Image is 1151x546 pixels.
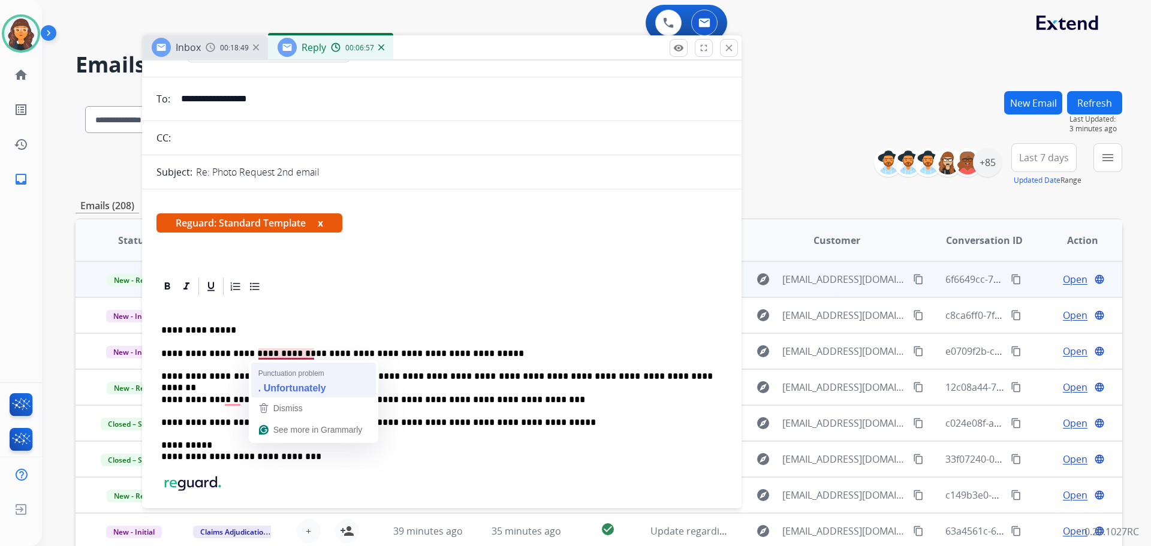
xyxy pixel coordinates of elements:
span: [EMAIL_ADDRESS][DOMAIN_NAME] [782,380,906,394]
mat-icon: language [1094,310,1105,321]
span: [EMAIL_ADDRESS][DOMAIN_NAME] [782,344,906,358]
mat-icon: explore [756,488,770,502]
span: [EMAIL_ADDRESS][DOMAIN_NAME] [782,308,906,322]
mat-icon: check_circle [601,522,615,536]
mat-icon: list_alt [14,102,28,117]
span: 12c08a44-7e15-4740-9470-4db680a2882c [945,381,1130,394]
mat-icon: inbox [14,172,28,186]
span: Reguard: Standard Template [156,213,342,233]
mat-icon: content_copy [1011,346,1022,357]
th: Action [1024,219,1122,261]
span: Last Updated: [1069,114,1122,124]
div: Underline [202,277,220,295]
mat-icon: content_copy [1011,490,1022,500]
div: Ordered List [227,277,245,295]
div: +85 [973,148,1002,177]
mat-icon: explore [756,380,770,394]
span: Inbox [176,41,201,54]
span: 00:06:57 [345,43,374,53]
button: + [297,519,321,543]
span: e0709f2b-cef7-4dd3-a7ef-98fdb4395f45 [945,345,1120,358]
button: Refresh [1067,91,1122,114]
span: [EMAIL_ADDRESS][DOMAIN_NAME] [782,272,906,286]
span: Reply [302,41,326,54]
mat-icon: close [724,43,734,53]
mat-icon: explore [756,308,770,322]
mat-icon: language [1094,382,1105,393]
span: Open [1063,380,1087,394]
span: Update regarding your fulfillment method for Service Order: 910f0f31-8463-465c-9e4c-99abb633b208 [650,524,1105,538]
span: 00:18:49 [220,43,249,53]
mat-icon: content_copy [1011,274,1022,285]
span: Open [1063,488,1087,502]
mat-icon: content_copy [1011,454,1022,464]
p: Re: Photo Request 2nd email [196,165,320,179]
span: New - Reply [107,274,161,286]
mat-icon: explore [756,272,770,286]
span: [EMAIL_ADDRESS][DOMAIN_NAME] [782,524,906,538]
mat-icon: content_copy [1011,382,1022,393]
button: Last 7 days [1011,143,1077,172]
mat-icon: content_copy [913,274,924,285]
span: 63a4561c-61fe-4145-b084-fceaea3bf981 [945,524,1123,538]
mat-icon: explore [756,416,770,430]
span: c149b3e0-2ddb-4a31-8fb8-2d45a9bf4421 [945,488,1129,502]
div: Italic [177,277,195,295]
span: Open [1063,524,1087,538]
span: c024e08f-ac63-4eb8-a336-7e94cd65fa3e [945,417,1125,430]
img: avatar [4,17,38,50]
span: + [306,524,311,538]
span: Status [118,233,149,248]
span: 6f6649cc-71fa-4795-826c-04ec0137fede [945,273,1121,286]
button: New Email [1004,91,1062,114]
mat-icon: fullscreen [698,43,709,53]
mat-icon: language [1094,490,1105,500]
mat-icon: content_copy [913,382,924,393]
div: Bullet List [246,277,264,295]
button: x [318,216,323,230]
span: Open [1063,416,1087,430]
span: New - Reply [107,490,161,502]
p: CC: [156,131,171,145]
p: Subject: [156,165,192,179]
mat-icon: content_copy [913,346,924,357]
mat-icon: remove_red_eye [673,43,684,53]
mat-icon: history [14,137,28,152]
span: 33f07240-0037-4ab5-8e04-30f68c0ab576 [945,453,1126,466]
span: [EMAIL_ADDRESS][DOMAIN_NAME] [782,452,906,466]
p: Emails (208) [76,198,139,213]
span: Last 7 days [1019,155,1069,160]
span: c8ca6ff0-7fb7-44ef-98a8-b326612bc56e [945,309,1121,322]
h2: Emails [76,53,1122,77]
mat-icon: language [1094,274,1105,285]
span: Range [1014,175,1081,185]
mat-icon: content_copy [913,490,924,500]
mat-icon: content_copy [1011,310,1022,321]
span: Open [1063,308,1087,322]
mat-icon: language [1094,454,1105,464]
mat-icon: explore [756,452,770,466]
mat-icon: language [1094,418,1105,429]
mat-icon: content_copy [913,526,924,536]
span: Open [1063,344,1087,358]
mat-icon: explore [756,524,770,538]
mat-icon: explore [756,344,770,358]
span: Customer [813,233,860,248]
span: 39 minutes ago [393,524,463,538]
span: [EMAIL_ADDRESS][DOMAIN_NAME] [782,488,906,502]
span: Conversation ID [946,233,1023,248]
mat-icon: language [1094,346,1105,357]
p: To: [156,92,170,106]
mat-icon: home [14,68,28,82]
span: New - Initial [106,310,162,322]
div: Bold [158,277,176,295]
span: Closed – Solved [101,454,167,466]
mat-icon: content_copy [1011,418,1022,429]
button: Updated Date [1014,176,1060,185]
mat-icon: content_copy [913,310,924,321]
mat-icon: content_copy [913,454,924,464]
mat-icon: content_copy [913,418,924,429]
mat-icon: person_add [340,524,354,538]
span: New - Reply [107,382,161,394]
mat-icon: menu [1101,150,1115,165]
